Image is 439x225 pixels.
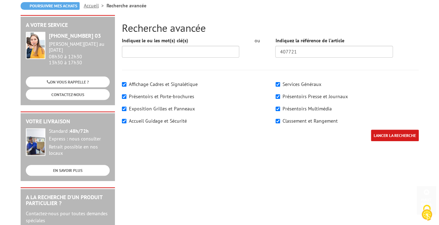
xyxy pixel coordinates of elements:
[122,37,188,44] label: Indiquez le ou les mot(s) clé(s)
[276,94,280,99] input: Présentoirs Presse et Journaux
[122,107,126,111] input: Exposition Grilles et Panneaux
[26,77,110,87] a: ON VOUS RAPPELLE ?
[283,81,321,87] label: Services Généraux
[122,94,126,99] input: Présentoirs et Porte-brochures
[26,165,110,176] a: EN SAVOIR PLUS
[49,128,110,135] div: Standard :
[129,81,198,87] label: Affichage Cadres et Signalétique
[283,118,338,124] label: Classement et Rangement
[26,22,110,28] h2: A votre service
[417,186,436,215] a: Haut de la page
[84,2,107,9] a: Accueil
[107,2,146,9] li: Recherche avancée
[26,210,110,224] p: Contactez-nous pour toutes demandes spéciales
[129,118,187,124] label: Accueil Guidage et Sécurité
[49,41,110,65] div: 08h30 à 12h30 13h30 à 17h30
[276,82,280,87] input: Services Généraux
[283,106,332,112] label: Présentoirs Multimédia
[250,37,265,44] div: ou
[49,41,110,53] div: [PERSON_NAME][DATE] au [DATE]
[276,119,280,123] input: Classement et Rangement
[26,194,110,206] h2: A la recherche d'un produit particulier ?
[49,32,101,39] strong: [PHONE_NUMBER] 03
[371,130,419,141] input: LANCER LA RECHERCHE
[21,2,80,10] a: Poursuivre mes achats
[26,32,45,59] img: widget-service.jpg
[49,136,110,142] div: Express : nous consulter
[275,37,344,44] label: Indiquez la référence de l'article
[26,128,45,156] img: widget-livraison.jpg
[418,204,436,222] img: Cookies (fenêtre modale)
[26,89,110,100] a: CONTACTEZ-NOUS
[49,144,110,157] div: Retrait possible en nos locaux
[129,106,195,112] label: Exposition Grilles et Panneaux
[129,93,194,100] label: Présentoirs et Porte-brochures
[122,82,126,87] input: Affichage Cadres et Signalétique
[122,119,126,123] input: Accueil Guidage et Sécurité
[122,22,419,34] h2: Recherche avancée
[276,107,280,111] input: Présentoirs Multimédia
[415,201,439,225] button: Cookies (fenêtre modale)
[283,93,348,100] label: Présentoirs Presse et Journaux
[26,118,110,125] h2: Votre livraison
[70,128,89,134] strong: 48h/72h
